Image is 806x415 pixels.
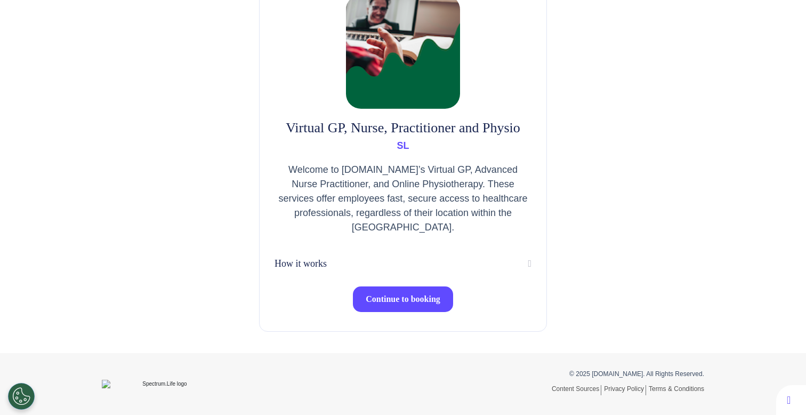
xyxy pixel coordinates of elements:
p: How it works [275,257,327,271]
button: Open Preferences [8,383,35,410]
img: Spectrum.Life logo [102,380,219,388]
h3: SL [275,140,531,152]
button: How it works [275,256,531,272]
button: Continue to booking [353,286,453,312]
p: © 2025 [DOMAIN_NAME]. All Rights Reserved. [411,369,704,379]
a: Privacy Policy [604,385,646,395]
a: Terms & Conditions [649,385,704,393]
p: Welcome to [DOMAIN_NAME]’s Virtual GP, Advanced Nurse Practitioner, and Online Physiotherapy. The... [275,163,531,235]
h2: Virtual GP, Nurse, Practitioner and Physio [275,119,531,136]
a: Content Sources [552,385,601,395]
span: Continue to booking [366,294,440,304]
